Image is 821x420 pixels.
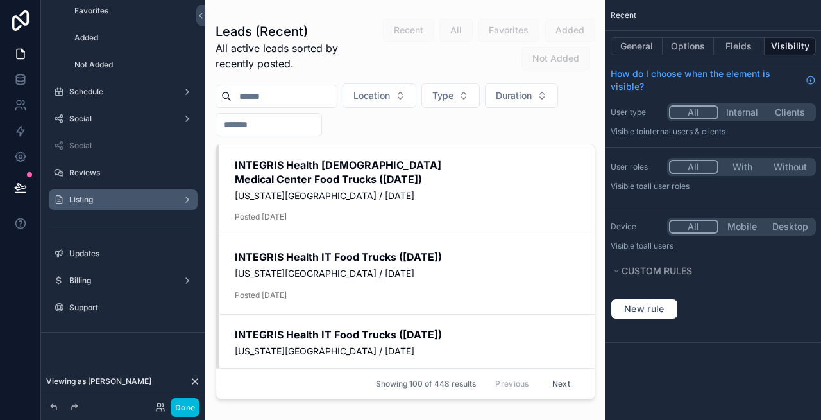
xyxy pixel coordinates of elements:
label: Billing [69,276,172,286]
p: Visible to [611,241,816,251]
label: Device [611,222,662,232]
label: Added [74,33,190,43]
button: Clients [766,105,814,119]
label: Social [69,141,190,151]
label: Not Added [74,60,190,70]
label: User type [611,107,662,118]
p: Visible to [611,181,816,191]
span: all users [643,241,673,250]
button: All [669,105,718,119]
label: Listing [69,195,172,205]
button: Next [543,374,579,394]
button: New rule [611,299,678,319]
span: Recent [611,10,636,21]
button: Desktop [766,220,814,234]
button: Options [663,37,714,55]
button: Mobile [718,220,766,234]
span: Showing 100 of 448 results [376,379,476,389]
span: Custom rules [622,265,692,276]
label: Social [69,114,172,124]
button: Internal [718,105,766,119]
a: How do I choose when the element is visible? [611,67,816,93]
label: Updates [69,249,190,259]
button: Fields [714,37,765,55]
button: All [669,160,718,174]
label: Support [69,302,190,313]
p: Visible to [611,127,816,137]
span: New rule [619,303,670,315]
button: Visibility [765,37,816,55]
button: Without [766,160,814,174]
button: All [669,220,718,234]
label: Reviews [69,168,190,178]
span: All user roles [643,181,690,191]
span: Internal users & clients [643,127,725,136]
label: Schedule [69,87,172,97]
span: Viewing as [PERSON_NAME] [46,376,151,387]
label: User roles [611,162,662,172]
span: How do I choose when the element is visible? [611,67,800,93]
button: Done [171,398,199,417]
label: Favorites [74,6,190,16]
button: Custom rules [611,262,808,280]
button: With [718,160,766,174]
button: General [611,37,663,55]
